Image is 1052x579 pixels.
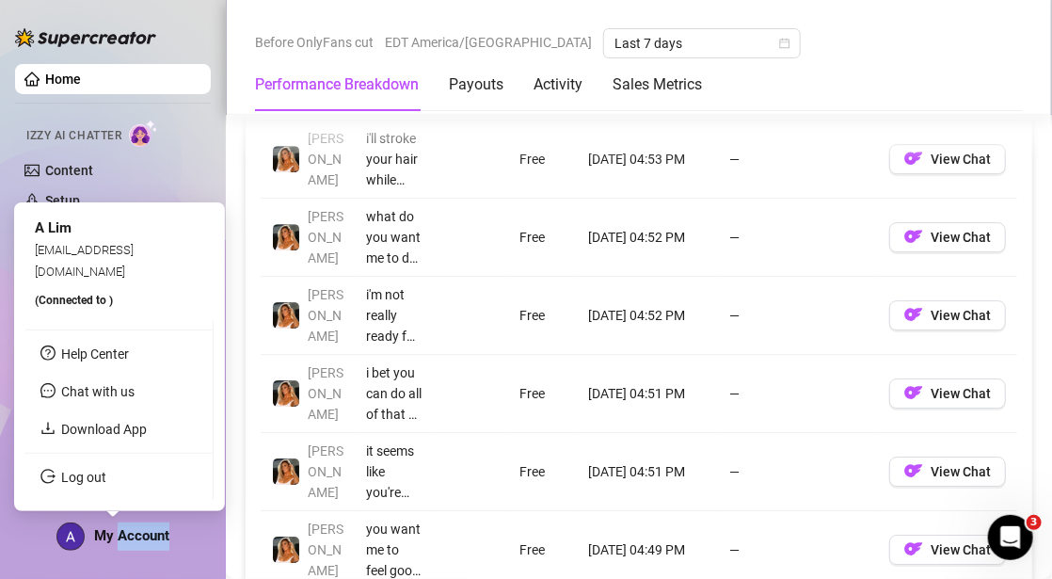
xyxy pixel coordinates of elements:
img: Brooke [273,380,299,407]
span: View Chat [931,464,991,479]
h1: Messages [139,8,241,40]
span: Before OnlyFans cut [255,28,374,56]
span: Last 7 days [614,29,789,57]
div: Profile image for Tanya [22,205,59,243]
a: Help Center [61,346,129,362]
span: [PERSON_NAME] [308,522,343,578]
span: [PERSON_NAME] [308,131,343,187]
div: Performance Breakdown [255,73,419,96]
td: [DATE] 04:51 PM [577,355,718,433]
div: Tanya [67,85,105,105]
button: Send us a message [87,348,290,386]
button: News [282,406,376,481]
td: — [718,277,878,355]
td: Free [508,121,577,199]
div: [PERSON_NAME] [67,363,176,383]
div: i'll stroke your hair while hugging you tightly, is that alright? [366,128,422,190]
span: My Account [94,527,169,544]
span: EDT America/[GEOGRAPHIC_DATA] [385,28,592,56]
img: Brooke [273,458,299,485]
a: OFView Chat [889,233,1006,249]
img: logo-BBDzfeDw.svg [15,28,156,47]
div: Sales Metrics [613,73,702,96]
div: Profile image for Tanya [22,136,59,173]
li: Log out [25,462,213,492]
td: Free [508,433,577,511]
div: i'm not really ready for that yet but maybe you'll have something else on your mind. tell me? [366,284,422,346]
button: OFView Chat [889,535,1006,565]
div: Close [330,8,364,41]
img: OF [904,539,923,558]
span: Home [27,453,66,466]
a: OFView Chat [889,312,1006,327]
a: OFView Chat [889,468,1006,483]
button: Help [188,406,282,481]
td: — [718,121,878,199]
div: it seems like you're enjoying doing it [366,441,422,503]
img: ACg8ocIrXUBMkyFSrrbbYv38Cjnjk7QP2Mm_1uIsSoldFPWCgw7f5A=s96-c [57,523,84,550]
td: Free [508,355,577,433]
div: [PERSON_NAME] [67,294,176,314]
span: calendar [779,38,790,49]
span: View Chat [931,386,991,401]
td: Free [508,277,577,355]
img: OF [904,305,923,324]
span: Messages [104,453,177,466]
span: A Lim [35,219,72,236]
button: Messages [94,406,188,481]
img: AI Chatter [129,120,158,147]
a: Content [45,163,93,178]
span: 3 [1027,515,1042,530]
button: OFView Chat [889,457,1006,487]
button: OFView Chat [889,378,1006,409]
img: Brooke [273,224,299,250]
td: [DATE] 04:52 PM [577,199,718,277]
span: [PERSON_NAME] [308,365,343,422]
div: Activity [534,73,582,96]
div: • [DATE] [109,85,162,105]
img: OF [904,383,923,402]
div: • [DATE] [180,294,232,314]
div: what do you want me to do if they are 🙈 [366,206,422,268]
img: Brooke [273,537,299,563]
span: [PERSON_NAME] [308,287,343,344]
div: Payouts [449,73,503,96]
span: View Chat [931,230,991,245]
td: — [718,355,878,433]
span: Chat with us [61,384,135,399]
a: Home [45,72,81,87]
button: OFView Chat [889,300,1006,330]
a: OFView Chat [889,546,1006,561]
a: OFView Chat [889,390,1006,405]
span: message [40,383,56,398]
img: Profile image for Ella [22,345,59,382]
div: Tanya [67,154,105,174]
td: Free [508,199,577,277]
a: Setup [45,193,80,208]
span: Izzy AI Chatter [26,127,121,145]
span: (Connected to ) [35,294,113,307]
img: OF [904,149,923,168]
td: — [718,199,878,277]
img: OF [904,461,923,480]
img: Brooke [273,146,299,172]
span: [PERSON_NAME] [308,443,343,500]
a: OFView Chat [889,155,1006,170]
div: • [DATE] [109,224,162,244]
span: Help [220,453,250,466]
span: View Chat [931,542,991,557]
td: — [718,433,878,511]
td: [DATE] 04:52 PM [577,277,718,355]
a: Log out [61,470,106,485]
div: Tanya [67,224,105,244]
div: • [DATE] [109,154,162,174]
span: News [311,453,347,466]
button: OFView Chat [889,222,1006,252]
img: Profile image for Ella [22,275,59,313]
span: View Chat [931,308,991,323]
span: [PERSON_NAME] [308,209,343,265]
div: Profile image for Tanya [22,66,59,104]
a: Download App [61,422,147,437]
span: [EMAIL_ADDRESS][DOMAIN_NAME] [35,243,134,278]
iframe: Intercom live chat [988,515,1033,560]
